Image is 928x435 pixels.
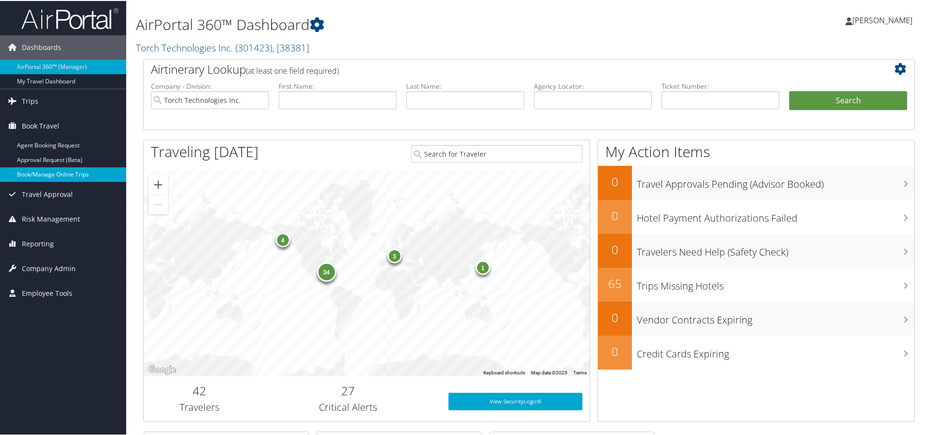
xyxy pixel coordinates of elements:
h2: 0 [598,241,632,257]
div: 3 [387,247,401,262]
h2: 0 [598,207,632,223]
label: Agency Locator: [534,81,652,90]
h3: Critical Alerts [263,400,434,413]
a: 0Hotel Payment Authorizations Failed [598,199,914,233]
div: 34 [316,261,336,280]
label: Company - Division: [151,81,269,90]
label: Ticket Number: [662,81,779,90]
h3: Travelers Need Help (Safety Check) [637,240,914,258]
h1: My Action Items [598,141,914,161]
a: 0Credit Cards Expiring [598,335,914,369]
h2: 0 [598,342,632,359]
a: 0Vendor Contracts Expiring [598,301,914,335]
h2: 27 [263,382,434,398]
span: Company Admin [22,256,76,280]
span: Trips [22,88,38,113]
h3: Credit Cards Expiring [637,341,914,360]
h2: 0 [598,308,632,325]
label: First Name: [279,81,397,90]
div: 1 [475,259,490,274]
h2: Airtinerary Lookup [151,60,843,77]
label: Last Name: [406,81,524,90]
span: Travel Approval [22,181,73,206]
span: , [ 38381 ] [272,40,309,53]
button: Keyboard shortcuts [483,369,525,375]
h1: AirPortal 360™ Dashboard [136,14,660,34]
button: Zoom out [149,194,168,213]
a: [PERSON_NAME] [845,5,922,34]
a: 0Travel Approvals Pending (Advisor Booked) [598,165,914,199]
input: Search for Traveler [411,144,582,162]
h3: Travel Approvals Pending (Advisor Booked) [637,172,914,190]
img: airportal-logo.png [21,6,118,29]
a: 65Trips Missing Hotels [598,267,914,301]
h2: 42 [151,382,248,398]
h3: Trips Missing Hotels [637,274,914,292]
span: Risk Management [22,206,80,230]
span: ( 301423 ) [235,40,272,53]
a: Torch Technologies Inc. [136,40,309,53]
span: (at least one field required) [246,64,339,75]
h3: Vendor Contracts Expiring [637,307,914,326]
h3: Travelers [151,400,248,413]
button: Search [789,90,907,110]
a: View SecurityLogic® [448,392,582,409]
span: Reporting [22,231,54,255]
h2: 0 [598,173,632,189]
span: Employee Tools [22,280,72,305]
h3: Hotel Payment Authorizations Failed [637,206,914,224]
div: 4 [275,232,290,246]
h2: 65 [598,274,632,291]
h1: Traveling [DATE] [151,141,259,161]
span: Dashboards [22,34,61,59]
img: Google [146,363,178,375]
span: Book Travel [22,113,59,137]
a: Terms (opens in new tab) [573,369,587,374]
span: Map data ©2025 [531,369,567,374]
button: Zoom in [149,174,168,193]
a: 0Travelers Need Help (Safety Check) [598,233,914,267]
a: Open this area in Google Maps (opens a new window) [146,363,178,375]
span: [PERSON_NAME] [852,14,912,25]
